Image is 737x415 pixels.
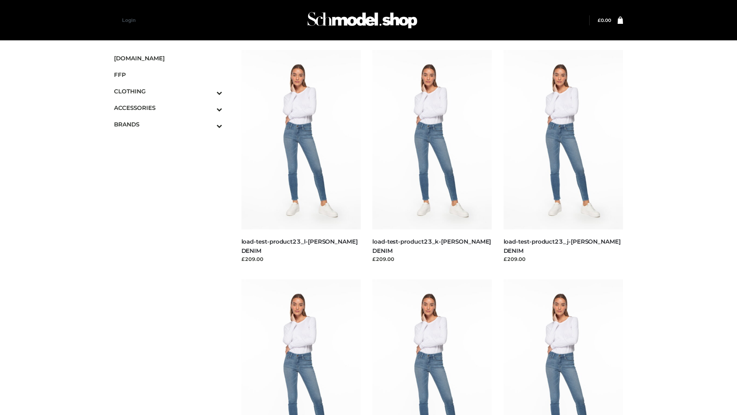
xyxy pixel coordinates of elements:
span: £ [598,17,601,23]
span: CLOTHING [114,87,222,96]
a: Login [122,17,136,23]
a: £0.00 [598,17,611,23]
span: ACCESSORIES [114,103,222,112]
a: CLOTHINGToggle Submenu [114,83,222,100]
span: FFP [114,70,222,79]
a: ACCESSORIESToggle Submenu [114,100,222,116]
bdi: 0.00 [598,17,611,23]
button: Toggle Submenu [195,100,222,116]
a: load-test-product23_l-[PERSON_NAME] DENIM [241,238,358,254]
a: FFP [114,66,222,83]
span: [DOMAIN_NAME] [114,54,222,63]
div: £209.00 [241,255,361,263]
button: Toggle Submenu [195,116,222,133]
div: £209.00 [504,255,623,263]
span: BRANDS [114,120,222,129]
a: load-test-product23_k-[PERSON_NAME] DENIM [372,238,491,254]
a: [DOMAIN_NAME] [114,50,222,66]
img: Schmodel Admin 964 [305,5,420,35]
a: load-test-product23_j-[PERSON_NAME] DENIM [504,238,621,254]
button: Toggle Submenu [195,83,222,100]
a: BRANDSToggle Submenu [114,116,222,133]
div: £209.00 [372,255,492,263]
